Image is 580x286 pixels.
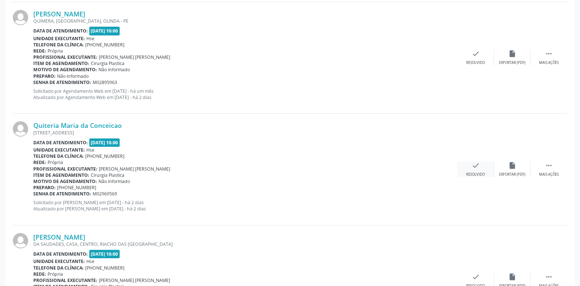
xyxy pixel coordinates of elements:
span: [PERSON_NAME] [PERSON_NAME] [99,166,170,172]
i:  [545,50,553,58]
b: Rede: [33,48,46,54]
div: Mais ações [539,60,559,65]
div: Resolvido [466,172,485,177]
span: Própria [48,159,63,165]
span: [DATE] 10:00 [89,250,120,258]
i:  [545,273,553,281]
i: insert_drive_file [508,273,516,281]
img: img [13,121,28,137]
a: Quiteria Maria da Conceicao [33,121,122,129]
img: img [13,10,28,25]
b: Profissional executante: [33,166,97,172]
span: Não informado [57,73,89,79]
b: Profissional executante: [33,277,97,283]
b: Item de agendamento: [33,60,89,66]
i: check [472,50,480,58]
span: M02895963 [93,79,117,85]
a: [PERSON_NAME] [33,233,85,241]
div: QUIMERA, [GEOGRAPHIC_DATA], OLINDA - PE [33,18,457,24]
span: [PERSON_NAME] [PERSON_NAME] [99,277,170,283]
div: Exportar (PDF) [499,172,525,177]
b: Unidade executante: [33,258,85,264]
b: Motivo de agendamento: [33,66,97,73]
span: Cirurgia Plastica [91,172,124,178]
img: img [13,233,28,248]
span: [DATE] 10:00 [89,27,120,35]
b: Rede: [33,159,46,165]
i: check [472,273,480,281]
b: Preparo: [33,73,56,79]
b: Senha de atendimento: [33,79,91,85]
i:  [545,161,553,169]
i: insert_drive_file [508,161,516,169]
b: Senha de atendimento: [33,191,91,197]
span: Própria [48,271,63,277]
i: check [472,161,480,169]
span: Não informado [98,178,130,184]
div: Resolvido [466,60,485,65]
b: Profissional executante: [33,54,97,60]
span: Não informado [98,66,130,73]
b: Data de atendimento: [33,140,88,146]
b: Telefone da clínica: [33,42,84,48]
div: DA SAUDADES, CASA, CENTRO, RIACHO DAS [GEOGRAPHIC_DATA] [33,241,457,247]
span: [PHONE_NUMBER] [85,265,124,271]
b: Item de agendamento: [33,172,89,178]
b: Rede: [33,271,46,277]
span: Própria [48,48,63,54]
b: Telefone da clínica: [33,265,84,271]
b: Data de atendimento: [33,28,88,34]
a: [PERSON_NAME] [33,10,85,18]
p: Solicitado por [PERSON_NAME] em [DATE] - há 2 dias Atualizado por [PERSON_NAME] em [DATE] - há 2 ... [33,199,457,212]
span: [DATE] 10:00 [89,138,120,147]
span: [PERSON_NAME] [PERSON_NAME] [99,54,170,60]
span: M02969569 [93,191,117,197]
b: Preparo: [33,184,56,191]
span: Hse [86,258,94,264]
div: Mais ações [539,172,559,177]
i: insert_drive_file [508,50,516,58]
span: [PHONE_NUMBER] [57,184,96,191]
b: Unidade executante: [33,35,85,42]
div: [STREET_ADDRESS] [33,130,457,136]
p: Solicitado por Agendamento Web em [DATE] - há um mês Atualizado por Agendamento Web em [DATE] - h... [33,88,457,100]
b: Unidade executante: [33,147,85,153]
div: Exportar (PDF) [499,60,525,65]
span: Hse [86,147,94,153]
b: Motivo de agendamento: [33,178,97,184]
span: Hse [86,35,94,42]
b: Telefone da clínica: [33,153,84,159]
span: [PHONE_NUMBER] [85,42,124,48]
span: [PHONE_NUMBER] [85,153,124,159]
span: Cirurgia Plastica [91,60,124,66]
b: Data de atendimento: [33,251,88,257]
